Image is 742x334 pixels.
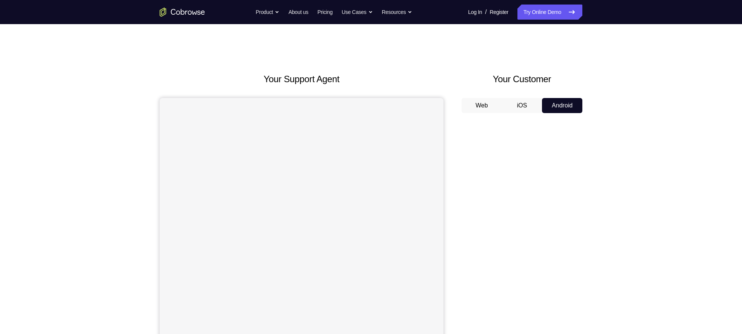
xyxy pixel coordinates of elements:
[256,5,280,20] button: Product
[502,98,542,113] button: iOS
[485,8,486,17] span: /
[462,72,582,86] h2: Your Customer
[288,5,308,20] a: About us
[468,5,482,20] a: Log In
[160,8,205,17] a: Go to the home page
[317,5,333,20] a: Pricing
[462,98,502,113] button: Web
[542,98,582,113] button: Android
[382,5,413,20] button: Resources
[342,5,373,20] button: Use Cases
[490,5,508,20] a: Register
[160,72,443,86] h2: Your Support Agent
[517,5,582,20] a: Try Online Demo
